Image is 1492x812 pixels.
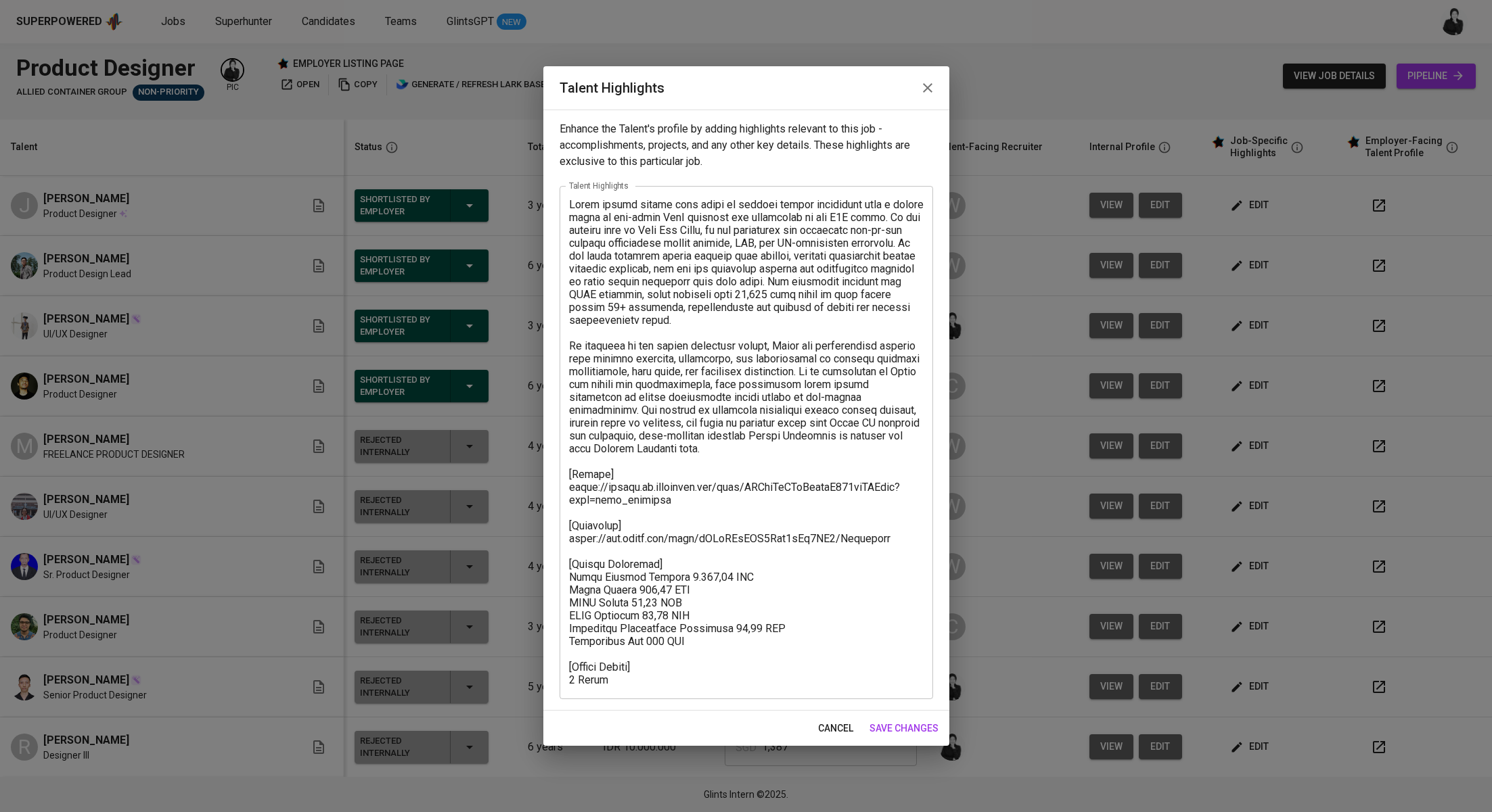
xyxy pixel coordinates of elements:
button: save changes [864,716,944,741]
button: cancel [813,716,859,741]
textarea: Lorem ipsumd sitame cons adipi el seddoei tempor incididunt utla e dolore magna al eni-admin VenI... [569,198,924,686]
h2: Talent Highlights [560,77,933,99]
p: Enhance the Talent's profile by adding highlights relevant to this job - accomplishments, project... [560,121,933,170]
span: cancel [818,720,853,737]
span: save changes [869,720,939,737]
